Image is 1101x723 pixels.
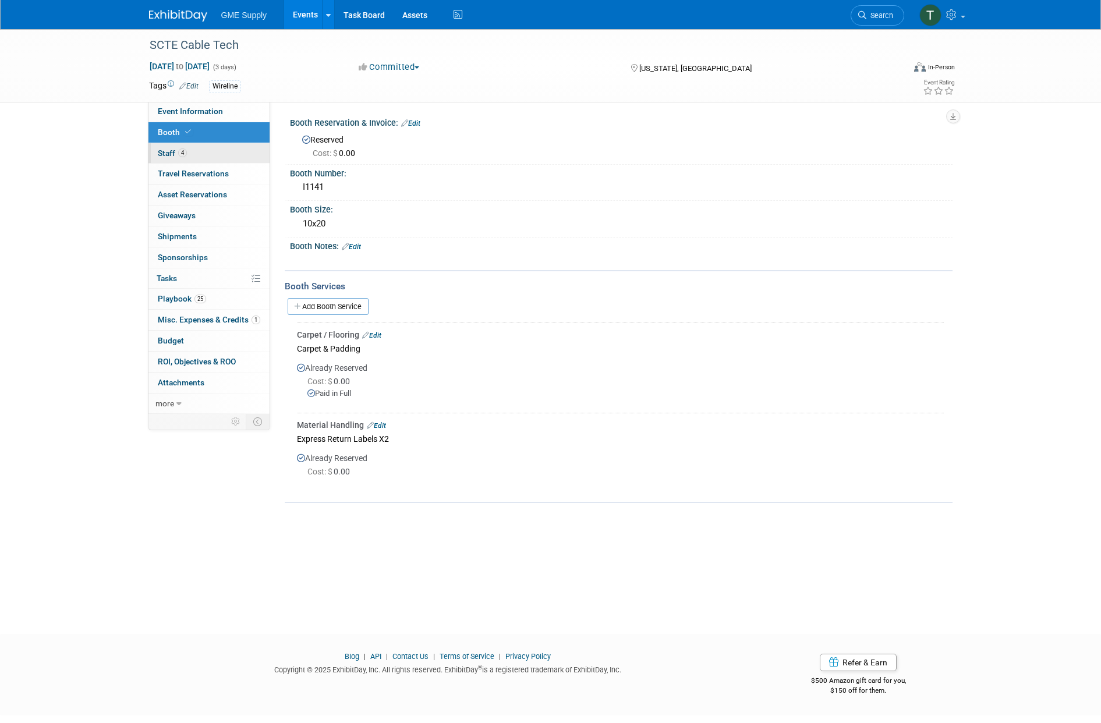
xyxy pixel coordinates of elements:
[158,190,227,199] span: Asset Reservations
[148,164,270,184] a: Travel Reservations
[194,295,206,303] span: 25
[401,119,420,127] a: Edit
[383,652,391,661] span: |
[148,247,270,268] a: Sponsorships
[361,652,369,661] span: |
[914,62,926,72] img: Format-Inperson.png
[158,211,196,220] span: Giveaways
[919,4,941,26] img: Todd Licence
[158,336,184,345] span: Budget
[221,10,267,20] span: GME Supply
[297,431,944,446] div: Express Return Labels X2
[297,329,944,341] div: Carpet / Flooring
[764,668,953,695] div: $500 Amazon gift card for you,
[158,315,260,324] span: Misc. Expenses & Credits
[927,63,955,72] div: In-Person
[367,421,386,430] a: Edit
[478,664,482,671] sup: ®
[209,80,241,93] div: Wireline
[923,80,954,86] div: Event Rating
[185,129,191,135] i: Booth reservation complete
[362,331,381,339] a: Edit
[297,419,944,431] div: Material Handling
[313,148,339,158] span: Cost: $
[392,652,429,661] a: Contact Us
[148,122,270,143] a: Booth
[290,165,953,179] div: Booth Number:
[836,61,955,78] div: Event Format
[307,467,334,476] span: Cost: $
[342,243,361,251] a: Edit
[307,377,355,386] span: 0.00
[345,652,359,661] a: Blog
[155,399,174,408] span: more
[290,201,953,215] div: Booth Size:
[212,63,236,71] span: (3 days)
[370,652,381,661] a: API
[851,5,904,26] a: Search
[297,341,944,356] div: Carpet & Padding
[290,238,953,253] div: Booth Notes:
[148,185,270,205] a: Asset Reservations
[178,148,187,157] span: 4
[149,10,207,22] img: ExhibitDay
[149,80,199,93] td: Tags
[148,289,270,309] a: Playbook25
[149,61,210,72] span: [DATE] [DATE]
[299,178,944,196] div: I1141
[430,652,438,661] span: |
[505,652,551,661] a: Privacy Policy
[226,414,246,429] td: Personalize Event Tab Strip
[246,414,270,429] td: Toggle Event Tabs
[866,11,893,20] span: Search
[288,298,369,315] a: Add Booth Service
[148,101,270,122] a: Event Information
[148,310,270,330] a: Misc. Expenses & Credits1
[148,373,270,393] a: Attachments
[158,232,197,241] span: Shipments
[285,280,953,293] div: Booth Services
[158,148,187,158] span: Staff
[764,686,953,696] div: $150 off for them.
[149,662,748,675] div: Copyright © 2025 ExhibitDay, Inc. All rights reserved. ExhibitDay is a registered trademark of Ex...
[158,107,223,116] span: Event Information
[157,274,177,283] span: Tasks
[158,357,236,366] span: ROI, Objectives & ROO
[313,148,360,158] span: 0.00
[148,143,270,164] a: Staff4
[174,62,185,71] span: to
[299,215,944,233] div: 10x20
[307,467,355,476] span: 0.00
[252,316,260,324] span: 1
[440,652,494,661] a: Terms of Service
[496,652,504,661] span: |
[148,394,270,414] a: more
[820,654,897,671] a: Refer & Earn
[179,82,199,90] a: Edit
[148,205,270,226] a: Giveaways
[307,388,944,399] div: Paid in Full
[297,446,944,488] div: Already Reserved
[158,169,229,178] span: Travel Reservations
[146,35,887,56] div: SCTE Cable Tech
[299,131,944,159] div: Reserved
[148,268,270,289] a: Tasks
[158,378,204,387] span: Attachments
[297,356,944,409] div: Already Reserved
[148,226,270,247] a: Shipments
[355,61,424,73] button: Committed
[148,352,270,372] a: ROI, Objectives & ROO
[639,64,752,73] span: [US_STATE], [GEOGRAPHIC_DATA]
[158,253,208,262] span: Sponsorships
[158,294,206,303] span: Playbook
[148,331,270,351] a: Budget
[158,127,193,137] span: Booth
[290,114,953,129] div: Booth Reservation & Invoice:
[307,377,334,386] span: Cost: $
